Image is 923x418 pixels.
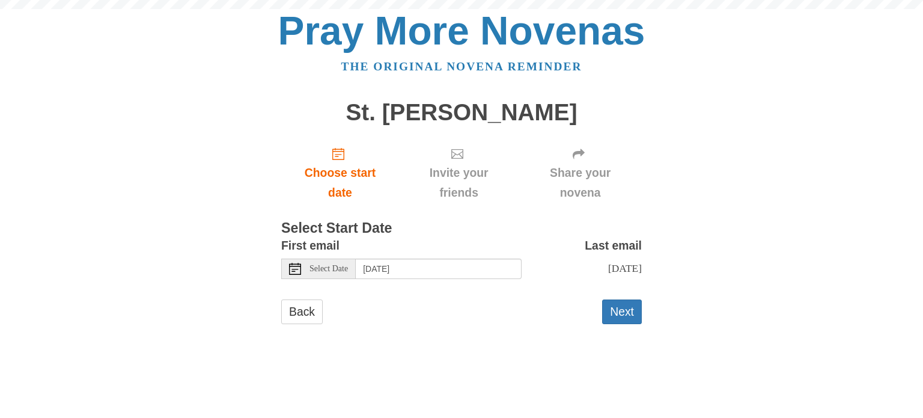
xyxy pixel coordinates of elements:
[411,163,507,203] span: Invite your friends
[531,163,630,203] span: Share your novena
[281,221,642,236] h3: Select Start Date
[281,236,340,256] label: First email
[602,300,642,324] button: Next
[399,137,519,209] div: Click "Next" to confirm your start date first.
[341,60,582,73] a: The original novena reminder
[281,100,642,126] h1: St. [PERSON_NAME]
[608,262,642,274] span: [DATE]
[281,300,323,324] a: Back
[278,8,645,53] a: Pray More Novenas
[585,236,642,256] label: Last email
[519,137,642,209] div: Click "Next" to confirm your start date first.
[309,265,348,273] span: Select Date
[281,137,399,209] a: Choose start date
[293,163,387,203] span: Choose start date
